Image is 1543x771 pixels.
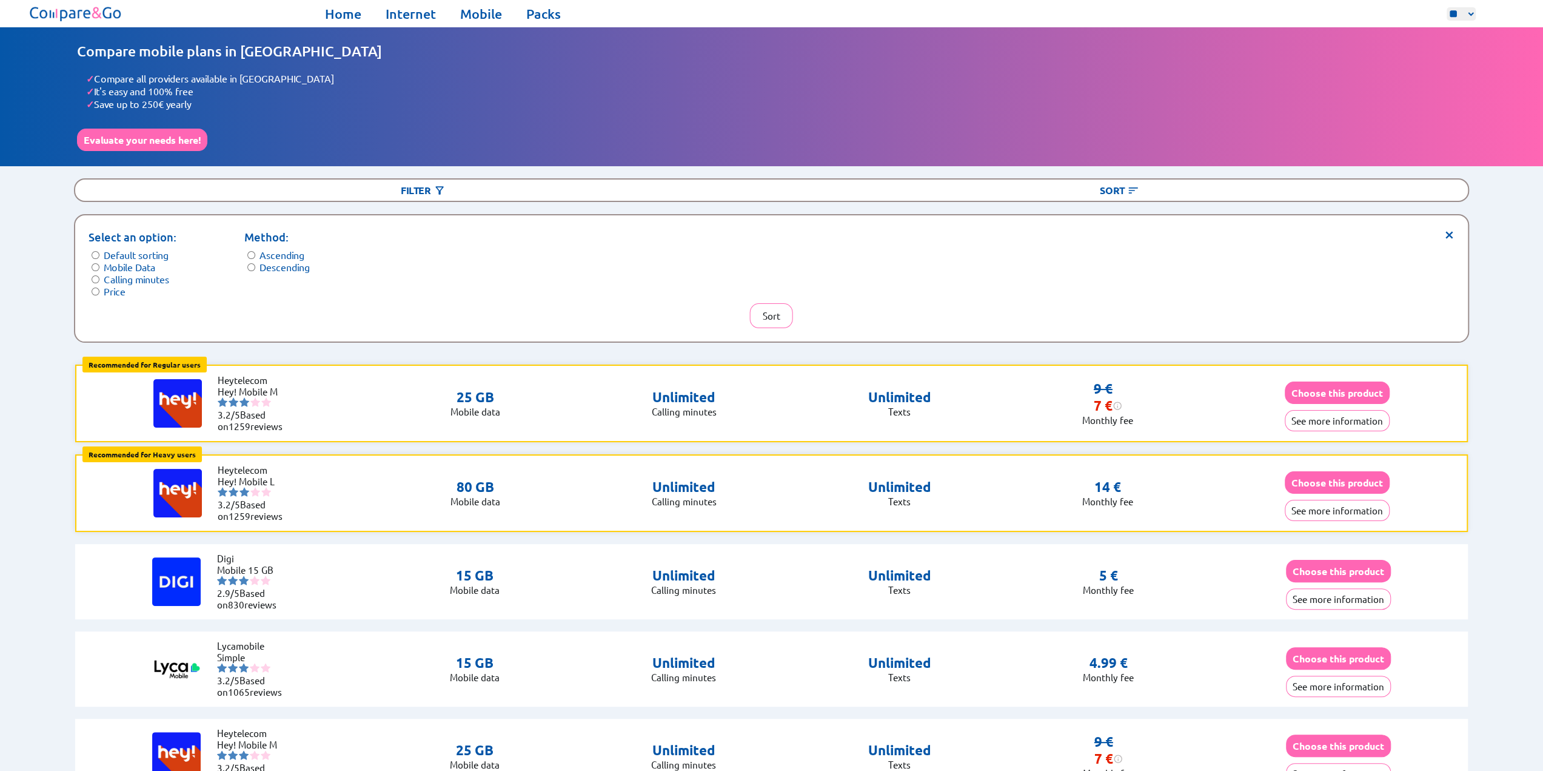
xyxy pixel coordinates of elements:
p: 14 € [1094,479,1121,496]
li: Lycamobile [217,640,290,651]
button: See more information [1286,676,1391,697]
p: 5 € [1099,567,1118,584]
p: Unlimited [651,655,716,672]
p: 80 GB [450,479,500,496]
p: Calling minutes [651,759,716,770]
img: starnr3 [239,750,249,760]
a: Choose this product [1286,740,1391,752]
a: See more information [1285,505,1390,516]
button: Choose this product [1286,647,1391,670]
p: Calling minutes [652,406,717,417]
p: Texts [868,672,931,683]
p: Unlimited [652,479,717,496]
img: Logo of Compare&Go [27,3,125,24]
p: Select an option: [89,229,176,246]
li: Based on reviews [217,587,290,610]
button: Choose this product [1285,382,1390,404]
p: Monthly fee [1082,496,1133,507]
button: Evaluate your needs here! [77,129,207,151]
img: starnr3 [239,487,249,497]
div: Sort [771,180,1467,201]
p: Unlimited [651,742,716,759]
li: Heytelecom [218,464,290,476]
img: starnr2 [228,663,238,673]
label: Mobile Data [104,261,155,273]
img: starnr5 [261,663,270,673]
li: Based on reviews [218,499,290,522]
span: 3.2/5 [218,409,240,420]
p: Method: [244,229,310,246]
p: Monthly fee [1082,414,1133,426]
img: Button open the sorting menu [1127,184,1139,197]
span: 3.2/5 [218,499,240,510]
h1: Compare mobile plans in [GEOGRAPHIC_DATA] [77,42,1466,60]
img: starnr2 [229,397,238,407]
li: Hey! Mobile M [218,386,290,397]
p: Unlimited [868,389,931,406]
s: 9 € [1094,380,1113,397]
p: Calling minutes [651,672,716,683]
img: Logo of Heytelecom [153,379,202,428]
a: Choose this product [1286,565,1391,577]
p: Unlimited [652,389,717,406]
img: starnr5 [261,487,271,497]
span: 3.2/5 [217,675,239,686]
a: Home [325,5,361,22]
li: Mobile 15 GB [217,564,290,576]
span: × [1444,229,1454,238]
label: Price [104,285,126,297]
img: Button open the filtering menu [433,184,446,197]
label: Ascending [259,249,304,261]
img: starnr3 [239,663,249,673]
img: starnr3 [239,576,249,585]
p: Mobile data [450,759,500,770]
s: 9 € [1094,733,1113,750]
a: See more information [1286,593,1391,605]
button: See more information [1285,410,1390,431]
img: starnr5 [261,750,270,760]
img: starnr2 [228,750,238,760]
img: starnr1 [217,750,227,760]
a: See more information [1285,415,1390,426]
label: Default sorting [104,249,169,261]
li: Digi [217,553,290,564]
p: Mobile data [450,496,500,507]
button: See more information [1285,500,1390,521]
button: Choose this product [1285,471,1390,494]
a: Choose this product [1285,477,1390,488]
b: Recommended for Heavy users [89,449,196,459]
p: Texts [868,496,931,507]
button: Choose this product [1286,560,1391,582]
img: starnr1 [218,487,227,497]
a: Choose this product [1285,387,1390,399]
b: Recommended for Regular users [89,360,201,369]
a: Choose this product [1286,653,1391,664]
div: Filter [75,180,771,201]
img: starnr2 [228,576,238,585]
p: Mobile data [450,672,500,683]
img: information [1113,754,1123,764]
span: 1259 [229,510,250,522]
p: Texts [868,759,931,770]
img: starnr5 [261,397,271,407]
p: 25 GB [450,742,500,759]
li: Based on reviews [218,409,290,432]
button: See more information [1286,588,1391,610]
span: 1065 [228,686,250,698]
img: starnr4 [250,663,259,673]
p: Calling minutes [652,496,717,507]
img: starnr4 [250,750,259,760]
li: Hey! Mobile M [217,739,290,750]
p: 4.99 € [1089,655,1128,672]
p: Monthly fee [1083,672,1134,683]
li: Simple [217,651,290,663]
img: Logo of Digi [152,557,201,606]
div: 7 € [1094,397,1122,414]
li: Save up to 250€ yearly [86,98,1466,110]
span: 2.9/5 [217,587,239,599]
p: Texts [868,584,931,596]
li: Compare all providers available in [GEOGRAPHIC_DATA] [86,72,1466,85]
button: Sort [750,303,793,328]
p: Unlimited [868,742,931,759]
img: starnr4 [250,487,260,497]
